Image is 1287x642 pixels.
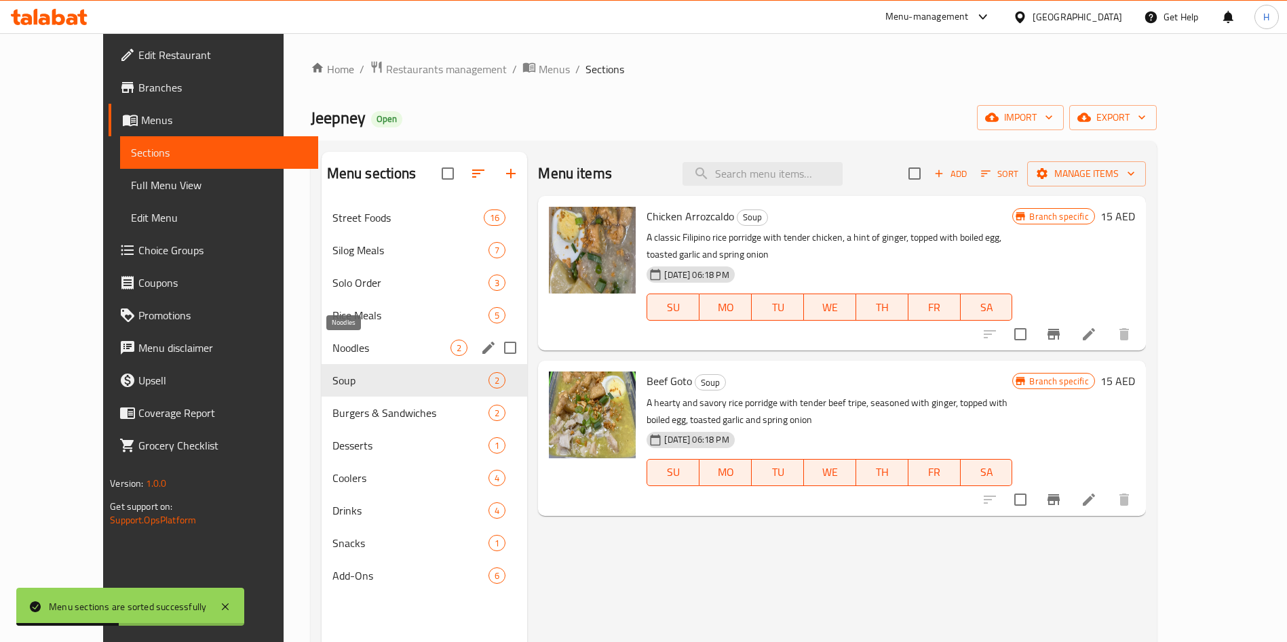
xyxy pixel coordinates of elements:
span: 4 [489,472,505,485]
div: Rice Meals5 [322,299,528,332]
span: Upsell [138,372,307,388]
li: / [575,61,580,77]
div: items [488,275,505,291]
span: H [1263,9,1269,24]
li: / [512,61,517,77]
span: 2 [489,407,505,420]
span: FR [914,298,955,317]
a: Promotions [109,299,318,332]
span: Noodles [332,340,451,356]
li: / [360,61,364,77]
span: 1 [489,537,505,550]
a: Home [311,61,354,77]
div: [GEOGRAPHIC_DATA] [1033,9,1122,24]
button: Add section [495,157,527,190]
a: Branches [109,71,318,104]
span: Sort [981,166,1018,182]
div: Coolers4 [322,462,528,494]
a: Edit Menu [120,201,318,234]
span: WE [809,298,851,317]
div: Silog Meals [332,242,489,258]
div: items [488,437,505,454]
button: Manage items [1027,161,1146,186]
span: Add-Ons [332,567,489,584]
span: Burgers & Sandwiches [332,405,489,421]
span: 4 [489,504,505,517]
button: delete [1108,318,1140,350]
span: Promotions [138,307,307,323]
nav: breadcrumb [311,60,1157,78]
button: TU [752,459,804,486]
button: Branch-specific-item [1037,483,1070,516]
span: SA [966,298,1007,317]
span: Sections [585,61,624,77]
div: Add-Ons6 [322,559,528,592]
div: items [488,535,505,551]
button: delete [1108,483,1140,516]
div: Silog Meals7 [322,234,528,266]
span: Grocery Checklist [138,437,307,454]
div: Open [371,111,402,127]
button: SU [647,459,699,486]
span: 1.0.0 [146,475,167,492]
button: Add [929,163,972,184]
h2: Menu items [538,163,612,184]
span: Sort items [972,163,1027,184]
a: Restaurants management [370,60,507,78]
a: Upsell [109,364,318,397]
a: Menu disclaimer [109,332,318,364]
span: SU [653,298,694,317]
span: Sort sections [462,157,495,190]
span: 5 [489,309,505,322]
button: FR [908,459,961,486]
span: Add [932,166,969,182]
span: Desserts [332,437,489,454]
span: Branches [138,79,307,96]
a: Menus [109,104,318,136]
a: Choice Groups [109,234,318,266]
span: Choice Groups [138,242,307,258]
span: Menu disclaimer [138,340,307,356]
div: items [488,405,505,421]
div: Menu-management [885,9,969,25]
div: items [488,567,505,584]
span: Select to update [1006,485,1035,514]
button: MO [699,459,752,486]
span: 2 [451,342,467,355]
span: Jeepney [311,102,366,133]
button: SA [961,294,1013,321]
div: items [488,470,505,486]
button: SU [647,294,699,321]
div: Burgers & Sandwiches2 [322,397,528,429]
div: Drinks4 [322,494,528,527]
span: Menus [141,112,307,128]
div: items [488,372,505,388]
span: WE [809,462,851,482]
span: 2 [489,374,505,387]
span: Select all sections [434,159,462,188]
h6: 15 AED [1100,372,1135,390]
span: [DATE] 06:18 PM [659,268,734,281]
span: Rice Meals [332,307,489,323]
span: FR [914,462,955,482]
button: SA [961,459,1013,486]
div: Soup [695,374,726,390]
div: items [488,502,505,519]
a: Support.OpsPlatform [110,511,196,529]
span: MO [705,298,746,317]
div: Snacks1 [322,527,528,559]
span: Select to update [1006,320,1035,348]
span: Sections [131,144,307,161]
span: Branch specific [1024,210,1094,223]
span: Full Menu View [131,177,307,193]
h2: Menu sections [327,163,417,184]
span: Drinks [332,502,489,519]
span: Chicken Arrozcaldo [647,206,734,226]
span: SA [966,462,1007,482]
div: items [488,307,505,323]
span: 7 [489,244,505,257]
button: WE [804,459,856,486]
span: Street Foods [332,209,484,226]
span: Version: [110,475,143,492]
